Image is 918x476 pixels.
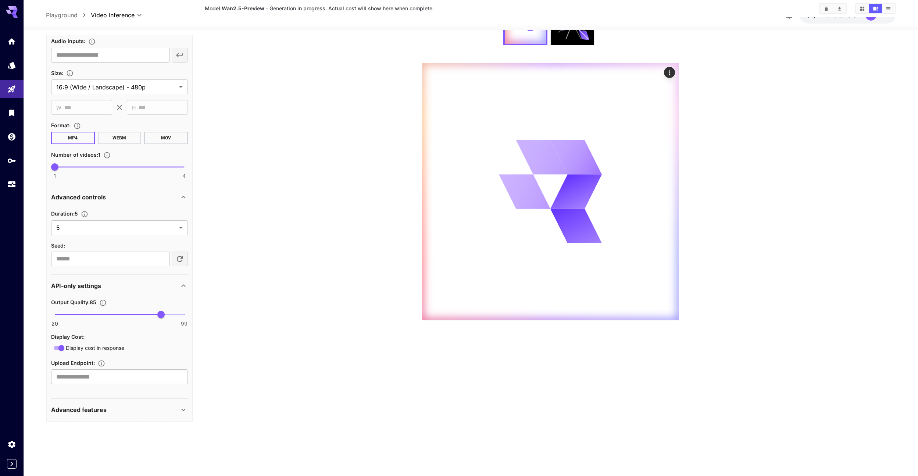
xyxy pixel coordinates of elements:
[51,277,188,295] div: API-only settings
[51,210,78,217] span: Duration : 5
[78,210,91,218] button: Set the number of duration
[269,5,434,11] span: Generation in progress. Actual cost will show here when complete.
[51,360,95,366] span: Upload Endpoint :
[51,334,85,340] span: Display Cost :
[95,360,108,367] button: Specifies a URL for uploading the generated image as binary data via HTTP PUT, such as an S3 buck...
[98,132,142,144] button: WEBM
[51,38,85,44] span: Audio inputs :
[51,70,63,76] span: Size :
[869,4,882,13] button: Show media in video view
[51,299,96,305] span: Output Quality : 85
[51,193,106,202] p: Advanced controls
[56,223,176,232] span: 5
[7,180,16,189] div: Usage
[54,173,56,180] span: 1
[819,3,847,14] div: Clear AllDownload All
[51,281,101,290] p: API-only settings
[51,132,95,144] button: MP4
[56,103,61,112] span: W
[7,132,16,141] div: Wallet
[66,344,124,352] span: Display cost in response
[91,11,135,19] span: Video Inference
[51,405,107,414] p: Advanced features
[71,122,84,129] button: Choose the file format for the output video.
[7,459,17,469] button: Expand sidebar
[144,132,188,144] button: MOV
[85,38,99,45] button: Upload an audio file. Supported formats: .mp3, .wav, .flac, .aac, .ogg, .m4a, .wma
[51,152,100,158] span: Number of videos : 1
[51,401,188,419] div: Advanced features
[100,152,114,159] button: Specify how many videos to generate in a single request. Each video generation will be charged se...
[96,299,110,306] button: Sets the compression quality of the output image. Higher values preserve more quality but increas...
[7,85,16,94] div: Playground
[182,173,186,180] span: 4
[7,108,16,117] div: Library
[51,188,188,206] div: Advanced controls
[51,242,65,249] span: Seed :
[56,83,176,92] span: 16:9 (Wide / Landscape) - 480p
[882,4,895,13] button: Show media in list view
[266,4,268,13] p: ·
[807,12,834,18] span: $2,479.37
[51,122,71,128] span: Format :
[205,5,264,11] span: Model:
[46,11,91,19] nav: breadcrumb
[46,11,78,19] a: Playground
[833,4,846,13] button: Download All
[132,103,136,112] span: H
[181,320,187,327] span: 99
[834,12,860,18] span: credits left
[7,61,16,70] div: Models
[51,320,58,327] span: 20
[7,37,16,46] div: Home
[63,70,76,77] button: Adjust the dimensions of the generated image by specifying its width and height in pixels, or sel...
[820,4,833,13] button: Clear All
[664,67,675,78] div: Actions
[222,5,264,11] b: Wan2.5-Preview
[855,3,896,14] div: Show media in grid viewShow media in video viewShow media in list view
[7,440,16,449] div: Settings
[7,156,16,165] div: API Keys
[856,4,869,13] button: Show media in grid view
